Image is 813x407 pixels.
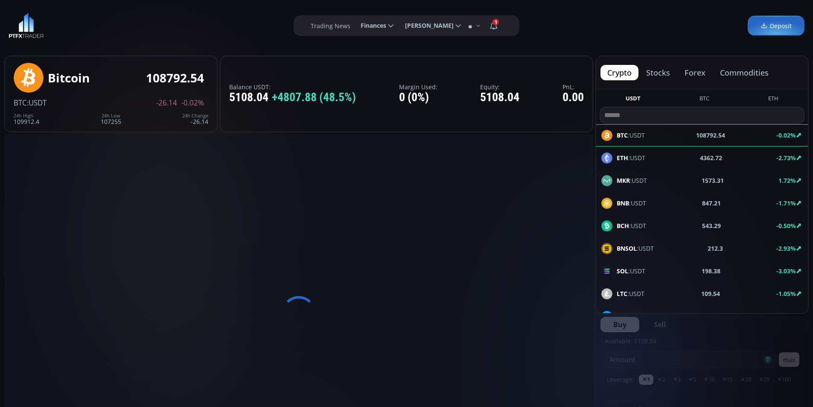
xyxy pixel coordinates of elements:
b: MKR [617,176,630,184]
button: USDT [622,94,644,105]
b: 109.54 [701,289,720,298]
div: 109912.4 [14,113,39,125]
span: Finances [355,17,386,34]
div: 24h Change [182,113,208,118]
b: -2.73% [776,154,796,162]
span: [PERSON_NAME] [399,17,454,34]
b: BCH [617,222,629,230]
b: -4.08% [776,312,796,320]
b: -2.93% [776,244,796,252]
div: 107255 [101,113,121,125]
b: 212.3 [708,244,723,253]
b: 4362.72 [700,153,722,162]
span: BTC [14,98,27,108]
div: 0.00 [562,91,584,104]
b: SOL [617,267,628,275]
span: :USDT [27,98,47,108]
button: commodities [713,65,775,80]
b: LINK [617,312,631,320]
span: -0.02% [181,99,204,107]
span: -26.14 [156,99,177,107]
div: -26.14 [182,113,208,125]
b: LTC [617,290,627,298]
div: 5108.04 [480,91,519,104]
span: :USDT [617,176,647,185]
b: 543.29 [702,221,721,230]
b: ETH [617,154,628,162]
div: 5108.04 [229,91,356,104]
button: BTC [696,94,713,105]
img: LOGO [9,13,44,38]
b: BNSOL [617,244,637,252]
span: Deposit [761,21,792,30]
div: 24h High [14,113,39,118]
b: -3.03% [776,267,796,275]
span: :USDT [617,266,645,275]
b: 1573.31 [702,176,724,185]
span: :USDT [617,199,646,208]
b: -1.05% [776,290,796,298]
b: 198.38 [702,266,720,275]
button: forex [678,65,712,80]
label: PnL: [562,84,584,90]
div: 0 (0%) [399,91,437,104]
div: 24h Low [101,113,121,118]
span: 1 [492,19,499,25]
button: stocks [639,65,677,80]
b: 847.21 [702,199,721,208]
b: -0.50% [776,222,796,230]
div: Bitcoin [48,71,90,85]
a: Deposit [748,16,804,36]
span: +4807.88 (48.5%) [272,91,356,104]
b: -1.71% [776,199,796,207]
label: Balance USDT: [229,84,356,90]
b: 22.8 [706,312,718,321]
b: BNB [617,199,629,207]
span: :USDT [617,289,644,298]
button: ETH [765,94,782,105]
span: :USDT [617,153,645,162]
span: :USDT [617,312,648,321]
label: Equity: [480,84,519,90]
span: :USDT [617,221,646,230]
label: Margin Used: [399,84,437,90]
div: 108792.54 [146,71,204,85]
span: :USDT [617,244,654,253]
label: Trading News [311,21,350,30]
button: crypto [600,65,638,80]
b: 1.72% [778,176,796,184]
